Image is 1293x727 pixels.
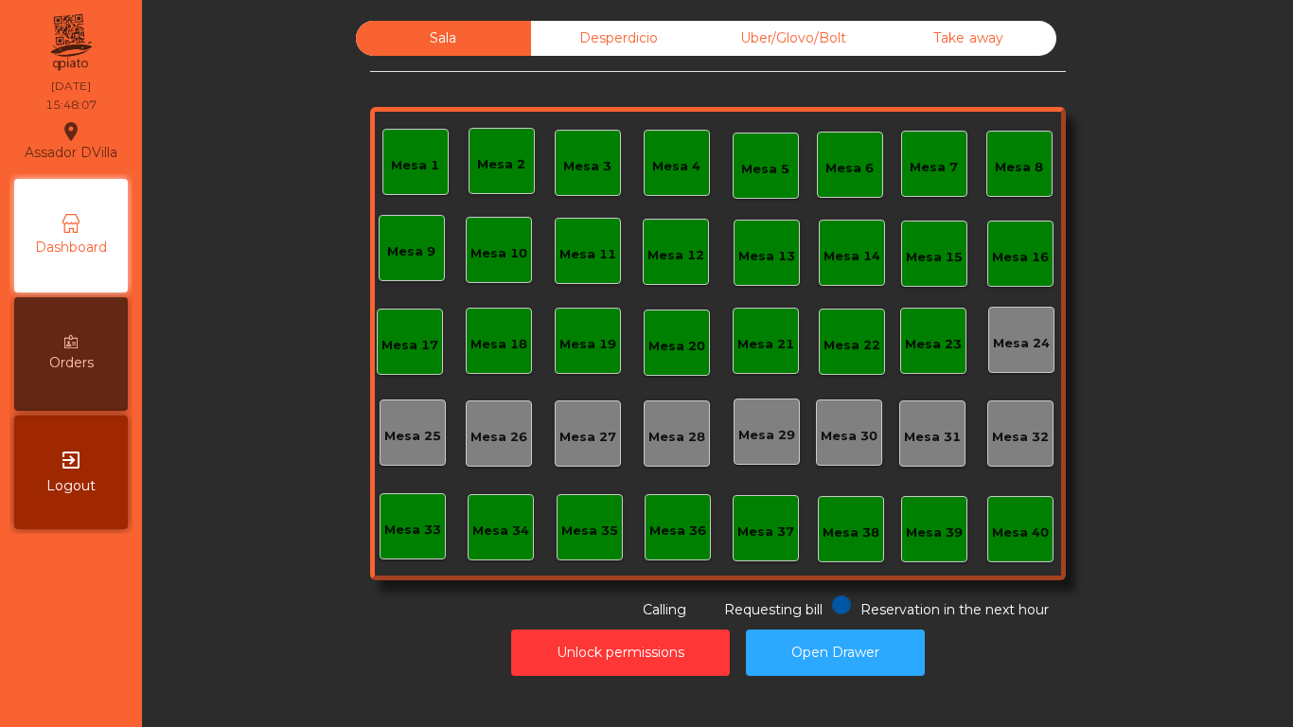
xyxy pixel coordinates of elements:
div: Take away [881,21,1056,56]
div: Mesa 33 [384,521,441,540]
div: Mesa 21 [737,335,794,354]
div: Mesa 9 [387,242,435,261]
button: Open Drawer [746,629,925,676]
div: Mesa 34 [472,522,529,541]
span: Orders [49,353,94,373]
div: Assador DVilla [25,117,117,165]
div: Mesa 1 [391,156,439,175]
div: Mesa 28 [648,428,705,447]
div: Sala [356,21,531,56]
div: Mesa 22 [824,336,880,355]
div: Uber/Glovo/Bolt [706,21,881,56]
div: Mesa 26 [470,428,527,447]
div: Mesa 7 [910,158,958,177]
div: Mesa 13 [738,247,795,266]
div: Mesa 6 [825,159,874,178]
div: Mesa 30 [821,427,877,446]
span: Calling [643,601,686,618]
div: Mesa 36 [649,522,706,541]
button: Unlock permissions [511,629,730,676]
div: Mesa 31 [904,428,961,447]
div: Mesa 19 [559,335,616,354]
div: Mesa 4 [652,157,700,176]
div: Mesa 20 [648,337,705,356]
span: Requesting bill [724,601,823,618]
span: Dashboard [35,238,107,257]
div: Mesa 17 [381,336,438,355]
div: Mesa 10 [470,244,527,263]
div: Mesa 2 [477,155,525,174]
div: Mesa 5 [741,160,789,179]
div: Mesa 40 [992,523,1049,542]
div: Mesa 15 [906,248,963,267]
i: exit_to_app [60,449,82,471]
span: Logout [46,476,96,496]
div: Mesa 3 [563,157,611,176]
div: Mesa 32 [992,428,1049,447]
span: Reservation in the next hour [860,601,1049,618]
div: 15:48:07 [45,97,97,114]
div: Mesa 12 [647,246,704,265]
div: Mesa 23 [905,335,962,354]
img: qpiato [47,9,94,76]
div: Mesa 39 [906,523,963,542]
div: Mesa 35 [561,522,618,541]
div: Mesa 14 [824,247,880,266]
div: Mesa 37 [737,523,794,541]
div: Mesa 29 [738,426,795,445]
div: Mesa 16 [992,248,1049,267]
div: Mesa 18 [470,335,527,354]
div: Mesa 38 [823,523,879,542]
div: Mesa 8 [995,158,1043,177]
div: Mesa 11 [559,245,616,264]
div: [DATE] [51,78,91,95]
i: location_on [60,120,82,143]
div: Desperdicio [531,21,706,56]
div: Mesa 24 [993,334,1050,353]
div: Mesa 27 [559,428,616,447]
div: Mesa 25 [384,427,441,446]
